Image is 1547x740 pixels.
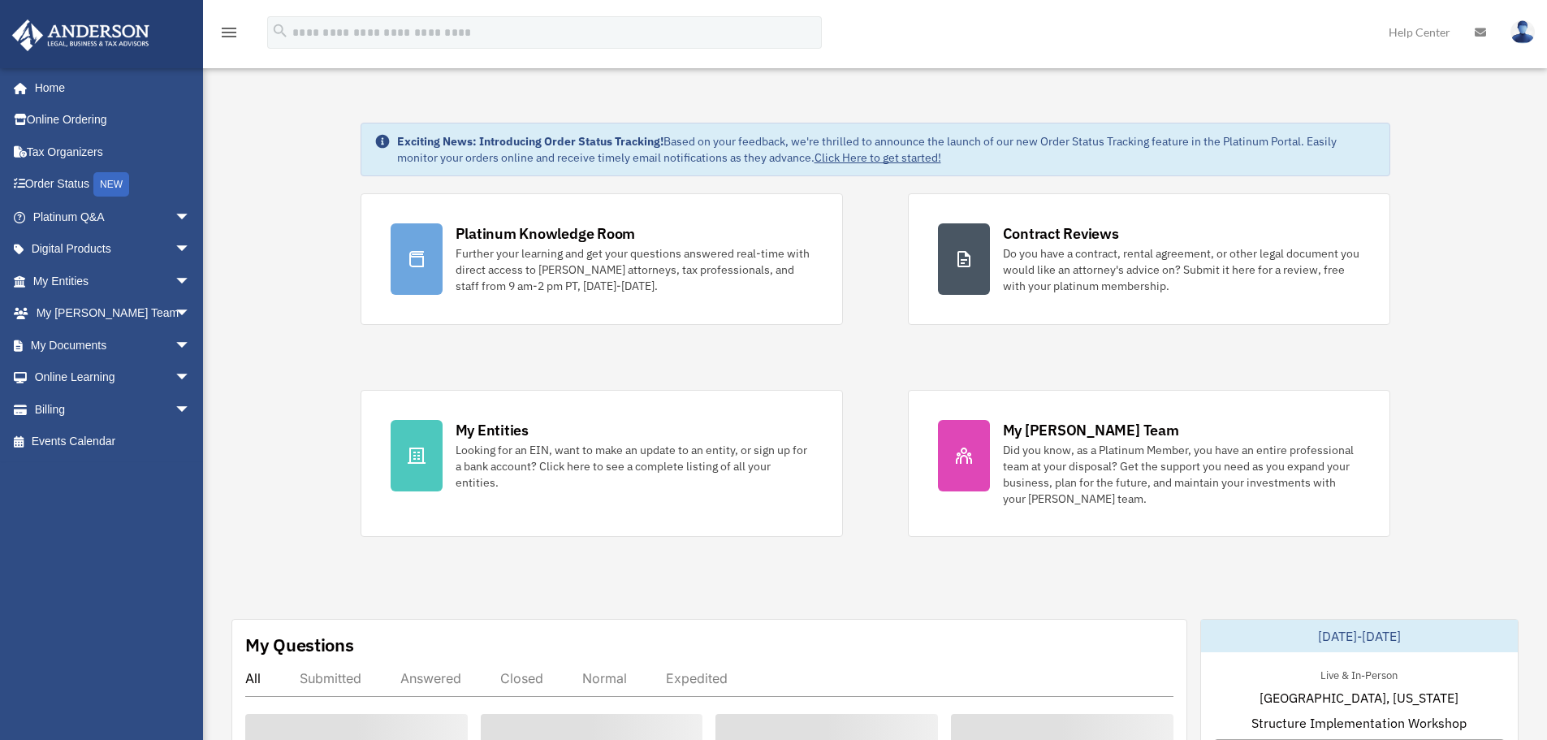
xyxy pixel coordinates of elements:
div: [DATE]-[DATE] [1201,620,1518,652]
div: Normal [582,670,627,686]
span: Structure Implementation Workshop [1251,713,1467,733]
div: Closed [500,670,543,686]
span: [GEOGRAPHIC_DATA], [US_STATE] [1260,688,1458,708]
a: My Entitiesarrow_drop_down [11,265,215,297]
a: Platinum Q&Aarrow_drop_down [11,201,215,233]
img: Anderson Advisors Platinum Portal [7,19,154,51]
i: search [271,22,289,40]
span: arrow_drop_down [175,361,207,395]
span: arrow_drop_down [175,265,207,298]
span: arrow_drop_down [175,233,207,266]
div: Contract Reviews [1003,223,1119,244]
div: NEW [93,172,129,197]
a: Events Calendar [11,426,215,458]
a: Contract Reviews Do you have a contract, rental agreement, or other legal document you would like... [908,193,1390,325]
a: Digital Productsarrow_drop_down [11,233,215,266]
span: arrow_drop_down [175,201,207,234]
div: Live & In-Person [1307,665,1411,682]
a: Online Learningarrow_drop_down [11,361,215,394]
span: arrow_drop_down [175,329,207,362]
div: Further your learning and get your questions answered real-time with direct access to [PERSON_NAM... [456,245,813,294]
div: My Entities [456,420,529,440]
span: arrow_drop_down [175,297,207,331]
div: Based on your feedback, we're thrilled to announce the launch of our new Order Status Tracking fe... [397,133,1376,166]
a: Billingarrow_drop_down [11,393,215,426]
div: My [PERSON_NAME] Team [1003,420,1179,440]
a: menu [219,28,239,42]
div: Answered [400,670,461,686]
a: Tax Organizers [11,136,215,168]
a: Online Ordering [11,104,215,136]
a: Platinum Knowledge Room Further your learning and get your questions answered real-time with dire... [361,193,843,325]
a: My [PERSON_NAME] Team Did you know, as a Platinum Member, you have an entire professional team at... [908,390,1390,537]
div: Looking for an EIN, want to make an update to an entity, or sign up for a bank account? Click her... [456,442,813,491]
div: Platinum Knowledge Room [456,223,636,244]
a: My [PERSON_NAME] Teamarrow_drop_down [11,297,215,330]
a: Home [11,71,207,104]
span: arrow_drop_down [175,393,207,426]
a: My Entities Looking for an EIN, want to make an update to an entity, or sign up for a bank accoun... [361,390,843,537]
div: Do you have a contract, rental agreement, or other legal document you would like an attorney's ad... [1003,245,1360,294]
div: Did you know, as a Platinum Member, you have an entire professional team at your disposal? Get th... [1003,442,1360,507]
a: My Documentsarrow_drop_down [11,329,215,361]
div: My Questions [245,633,354,657]
strong: Exciting News: Introducing Order Status Tracking! [397,134,663,149]
div: All [245,670,261,686]
img: User Pic [1510,20,1535,44]
div: Submitted [300,670,361,686]
i: menu [219,23,239,42]
div: Expedited [666,670,728,686]
a: Order StatusNEW [11,168,215,201]
a: Click Here to get started! [815,150,941,165]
